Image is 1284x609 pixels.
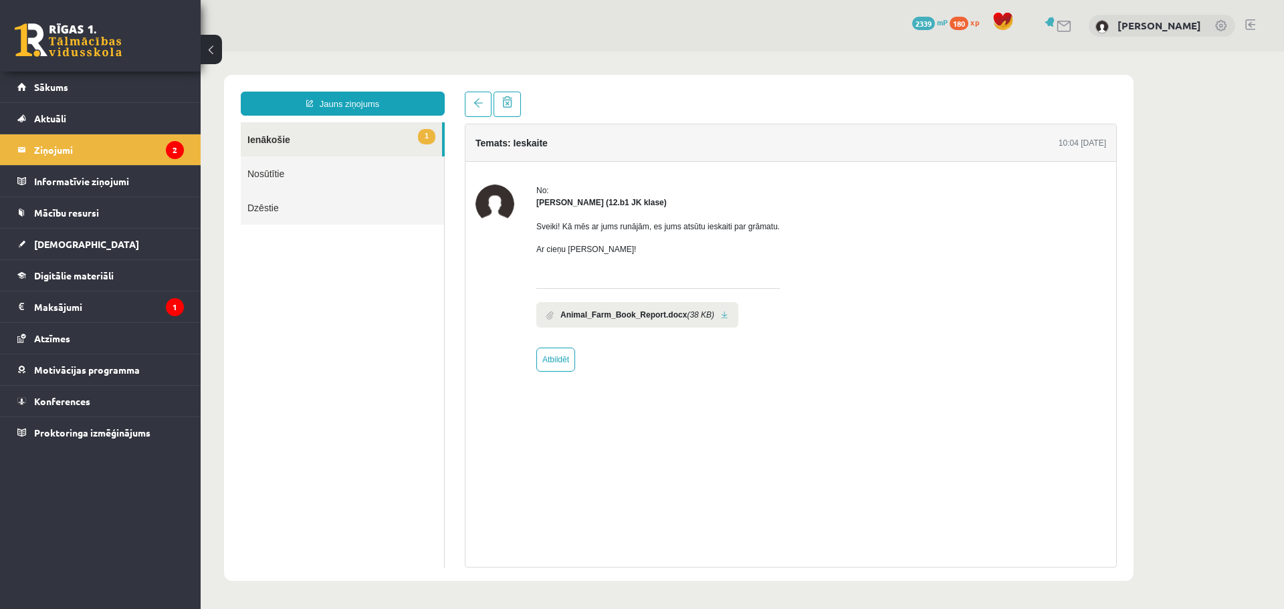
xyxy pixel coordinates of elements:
[17,417,184,448] a: Proktoringa izmēģinājums
[34,364,140,376] span: Motivācijas programma
[17,72,184,102] a: Sākums
[17,229,184,259] a: [DEMOGRAPHIC_DATA]
[360,257,486,269] b: Animal_Farm_Book_Report.docx
[937,17,948,27] span: mP
[34,427,150,439] span: Proktoringa izmēģinājums
[1095,20,1109,33] img: Ģirts Bauļkalns
[34,332,70,344] span: Atzīmes
[950,17,968,30] span: 180
[17,323,184,354] a: Atzīmes
[34,112,66,124] span: Aktuāli
[950,17,986,27] a: 180 xp
[336,133,579,145] div: No:
[486,257,514,269] i: (38 KB)
[275,133,314,172] img: Jelizaveta Daņevska
[40,105,243,139] a: Nosūtītie
[34,207,99,219] span: Mācību resursi
[912,17,935,30] span: 2339
[34,166,184,197] legend: Informatīvie ziņojumi
[970,17,979,27] span: xp
[34,238,139,250] span: [DEMOGRAPHIC_DATA]
[912,17,948,27] a: 2339 mP
[34,291,184,322] legend: Maksājumi
[336,169,579,181] p: Sveiki! Kā mēs ar jums runājām, es jums atsūtu ieskaiti par grāmatu.
[336,192,579,204] p: Ar cieņu [PERSON_NAME]!
[336,296,374,320] a: Atbildēt
[34,269,114,281] span: Digitālie materiāli
[40,40,244,64] a: Jauns ziņojums
[217,78,235,93] span: 1
[17,103,184,134] a: Aktuāli
[1117,19,1201,32] a: [PERSON_NAME]
[166,141,184,159] i: 2
[17,386,184,416] a: Konferences
[166,298,184,316] i: 1
[17,134,184,165] a: Ziņojumi2
[40,139,243,173] a: Dzēstie
[15,23,122,57] a: Rīgas 1. Tālmācības vidusskola
[17,260,184,291] a: Digitālie materiāli
[858,86,905,98] div: 10:04 [DATE]
[17,354,184,385] a: Motivācijas programma
[275,86,347,97] h4: Temats: Ieskaite
[40,71,241,105] a: 1Ienākošie
[34,81,68,93] span: Sākums
[17,291,184,322] a: Maksājumi1
[34,134,184,165] legend: Ziņojumi
[17,166,184,197] a: Informatīvie ziņojumi
[17,197,184,228] a: Mācību resursi
[34,395,90,407] span: Konferences
[336,146,466,156] strong: [PERSON_NAME] (12.b1 JK klase)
